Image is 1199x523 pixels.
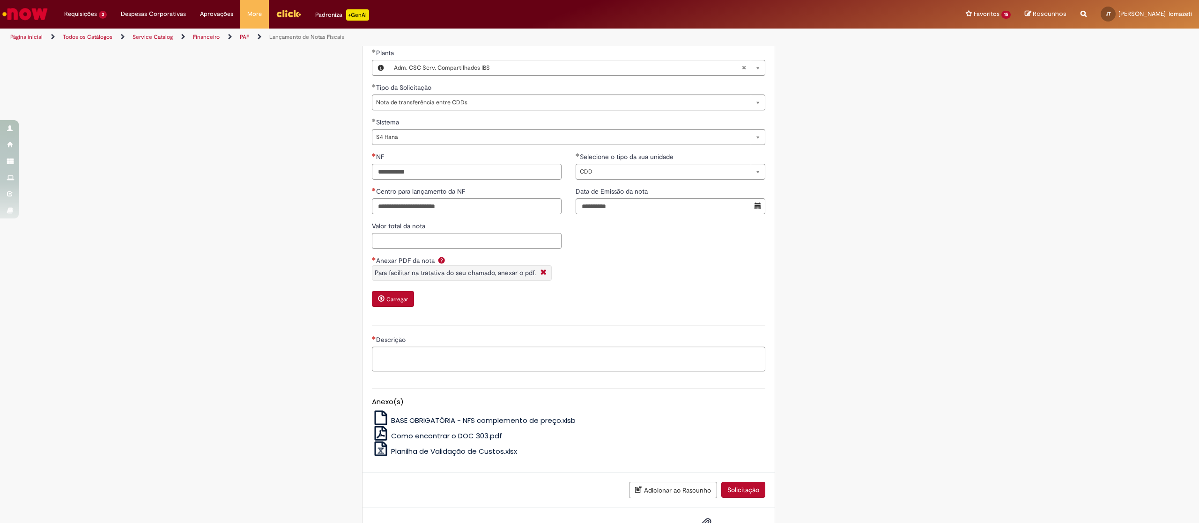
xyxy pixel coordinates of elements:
[372,415,576,425] a: BASE OBRIGATÓRIA - NFS complemento de preço.xlsb
[269,33,344,41] a: Lançamento de Notas Fiscais
[1,5,49,23] img: ServiceNow
[391,431,502,441] span: Como encontrar o DOC 303.pdf
[376,256,437,265] span: Anexar PDF da nota
[193,33,220,41] a: Financeiro
[64,9,97,19] span: Requisições
[346,9,369,21] p: +GenAi
[372,291,414,307] button: Carregar anexo de Anexar PDF da nota Required
[376,95,746,110] span: Nota de transferência entre CDDs
[1106,11,1111,17] span: JT
[576,198,751,214] input: Data de Emissão da nota
[974,9,999,19] span: Favoritos
[372,49,376,53] span: Obrigatório Preenchido
[7,29,792,46] ul: Trilhas de página
[63,33,112,41] a: Todos os Catálogos
[580,153,675,161] span: Selecione o tipo da sua unidade
[372,222,427,230] span: Valor total da nota
[376,187,467,196] span: Centro para lançamento da NF
[376,153,386,161] span: NF
[376,83,433,92] span: Tipo da Solicitação
[276,7,301,21] img: click_logo_yellow_360x200.png
[10,33,43,41] a: Página inicial
[372,398,765,406] h5: Anexo(s)
[1033,9,1066,18] span: Rascunhos
[576,153,580,157] span: Obrigatório Preenchido
[372,431,503,441] a: Como encontrar o DOC 303.pdf
[372,347,765,371] textarea: Descrição
[538,268,549,278] i: Fechar More information Por question_anexar_pdf_da_nota
[376,335,407,344] span: Descrição
[391,415,576,425] span: BASE OBRIGATÓRIA - NFS complemento de preço.xlsb
[133,33,173,41] a: Service Catalog
[389,60,765,75] a: Adm. CSC Serv. Compartilhados IBSLimpar campo Planta
[386,296,408,303] small: Carregar
[721,482,765,498] button: Solicitação
[315,9,369,21] div: Padroniza
[372,118,376,122] span: Obrigatório Preenchido
[394,60,741,75] span: Adm. CSC Serv. Compartilhados IBS
[576,187,650,196] span: Data de Emissão da nota
[247,9,262,19] span: More
[1001,11,1011,19] span: 15
[376,118,401,126] span: Somente leitura - Sistema
[121,9,186,19] span: Despesas Corporativas
[372,233,562,249] input: Valor total da nota
[1118,10,1192,18] span: [PERSON_NAME] Tomazeti
[391,446,517,456] span: Planilha de Validação de Custos.xlsx
[376,130,746,145] span: S4 Hana
[372,336,376,340] span: Necessários
[372,84,376,87] span: Obrigatório Preenchido
[372,257,376,261] span: Necessários
[372,153,376,157] span: Necessários
[1025,10,1066,19] a: Rascunhos
[372,188,376,191] span: Necessários
[375,269,536,277] span: Para facilitar na tratativa do seu chamado, anexar o pdf.
[372,60,389,75] button: Planta, Visualizar este registro Adm. CSC Serv. Compartilhados IBS
[240,33,249,41] a: PAF
[751,198,765,214] button: Mostrar calendário para Data de Emissão da nota
[376,49,396,57] span: Necessários - Planta
[372,198,562,214] input: Centro para lançamento da NF
[99,11,107,19] span: 3
[372,446,518,456] a: Planilha de Validação de Custos.xlsx
[737,60,751,75] abbr: Limpar campo Planta
[372,164,562,180] input: NF
[436,256,447,264] span: Ajuda para Anexar PDF da nota
[580,164,746,179] span: CDD
[200,9,233,19] span: Aprovações
[629,482,717,498] button: Adicionar ao Rascunho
